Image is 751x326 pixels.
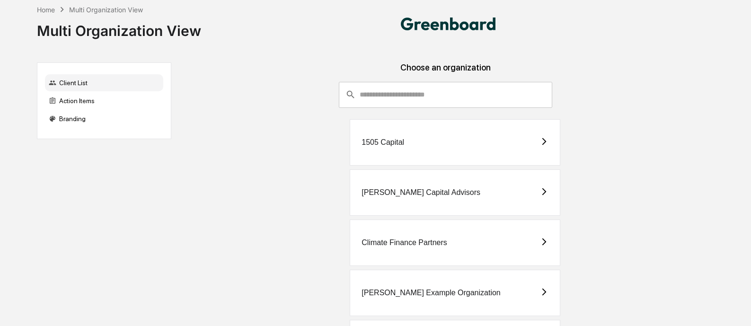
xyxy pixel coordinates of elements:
[362,188,480,197] div: [PERSON_NAME] Capital Advisors
[401,18,495,30] img: Dziura Compliance Consulting, LLC
[45,110,163,127] div: Branding
[37,6,55,14] div: Home
[362,238,447,247] div: Climate Finance Partners
[45,74,163,91] div: Client List
[45,92,163,109] div: Action Items
[37,15,201,39] div: Multi Organization View
[339,82,552,107] div: consultant-dashboard__filter-organizations-search-bar
[179,62,713,82] div: Choose an organization
[362,138,404,147] div: 1505 Capital
[362,289,500,297] div: [PERSON_NAME] Example Organization
[69,6,143,14] div: Multi Organization View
